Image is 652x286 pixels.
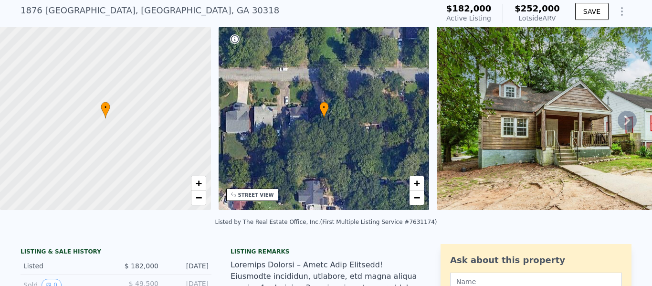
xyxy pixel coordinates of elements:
[319,102,329,118] div: •
[21,4,279,17] div: 1876 [GEOGRAPHIC_DATA] , [GEOGRAPHIC_DATA] , GA 30318
[191,191,206,205] a: Zoom out
[319,103,329,112] span: •
[414,177,420,189] span: +
[231,248,421,255] div: Listing remarks
[215,219,437,225] div: Listed by The Real Estate Office, Inc. (First Multiple Listing Service #7631174)
[125,262,158,270] span: $ 182,000
[166,261,209,271] div: [DATE]
[410,191,424,205] a: Zoom out
[195,177,201,189] span: +
[101,103,110,112] span: •
[515,13,560,23] div: Lotside ARV
[414,191,420,203] span: −
[21,248,211,257] div: LISTING & SALE HISTORY
[410,176,424,191] a: Zoom in
[101,102,110,118] div: •
[612,2,631,21] button: Show Options
[515,3,560,13] span: $252,000
[446,3,492,13] span: $182,000
[23,261,108,271] div: Listed
[195,191,201,203] span: −
[575,3,609,20] button: SAVE
[238,191,274,199] div: STREET VIEW
[450,254,622,267] div: Ask about this property
[446,14,491,22] span: Active Listing
[191,176,206,191] a: Zoom in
